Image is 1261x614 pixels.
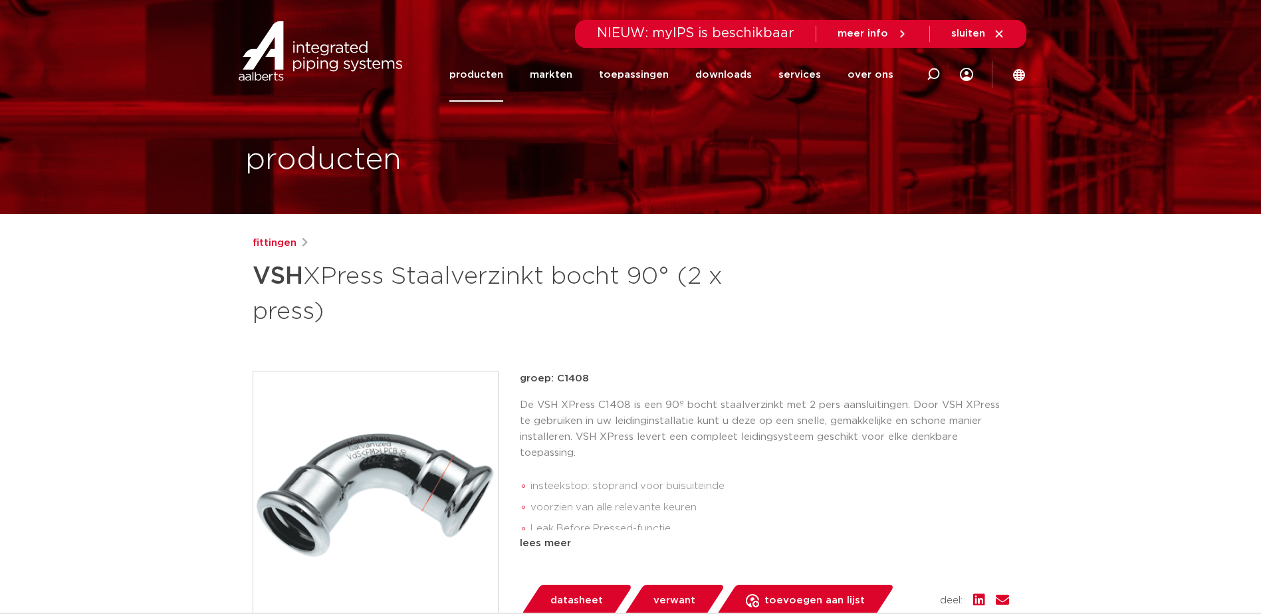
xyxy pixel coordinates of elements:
[245,139,401,181] h1: producten
[951,29,985,39] span: sluiten
[530,518,1009,540] li: Leak Before Pressed-functie
[253,235,296,251] a: fittingen
[960,48,973,102] div: my IPS
[838,29,888,39] span: meer info
[778,48,821,102] a: services
[653,590,695,611] span: verwant
[253,256,752,328] h1: XPress Staalverzinkt bocht 90° (2 x press)
[530,48,572,102] a: markten
[253,264,303,288] strong: VSH
[530,497,1009,518] li: voorzien van alle relevante keuren
[695,48,752,102] a: downloads
[449,48,893,102] nav: Menu
[520,371,1009,387] p: groep: C1408
[848,48,893,102] a: over ons
[940,593,963,609] span: deel:
[599,48,669,102] a: toepassingen
[520,536,1009,552] div: lees meer
[838,28,908,40] a: meer info
[550,590,603,611] span: datasheet
[764,590,865,611] span: toevoegen aan lijst
[530,476,1009,497] li: insteekstop: stoprand voor buisuiteinde
[951,28,1005,40] a: sluiten
[597,27,794,40] span: NIEUW: myIPS is beschikbaar
[520,397,1009,461] p: De VSH XPress C1408 is een 90º bocht staalverzinkt met 2 pers aansluitingen. Door VSH XPress te g...
[449,48,503,102] a: producten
